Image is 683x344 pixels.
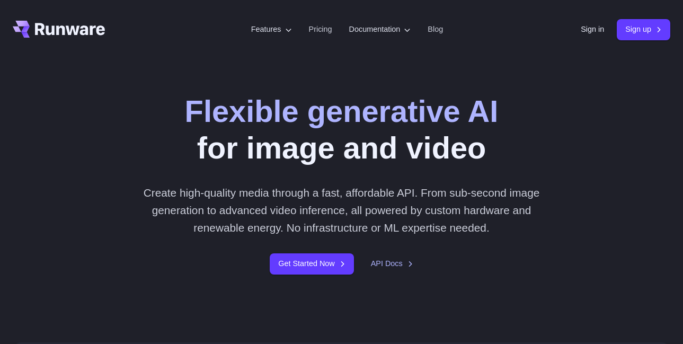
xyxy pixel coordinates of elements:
[185,94,499,128] strong: Flexible generative AI
[371,258,413,270] a: API Docs
[617,19,670,40] a: Sign up
[428,23,443,36] a: Blog
[349,23,411,36] label: Documentation
[131,184,552,237] p: Create high-quality media through a fast, affordable API. From sub-second image generation to adv...
[185,93,499,167] h1: for image and video
[581,23,604,36] a: Sign in
[270,253,353,274] a: Get Started Now
[13,21,105,38] a: Go to /
[309,23,332,36] a: Pricing
[251,23,292,36] label: Features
